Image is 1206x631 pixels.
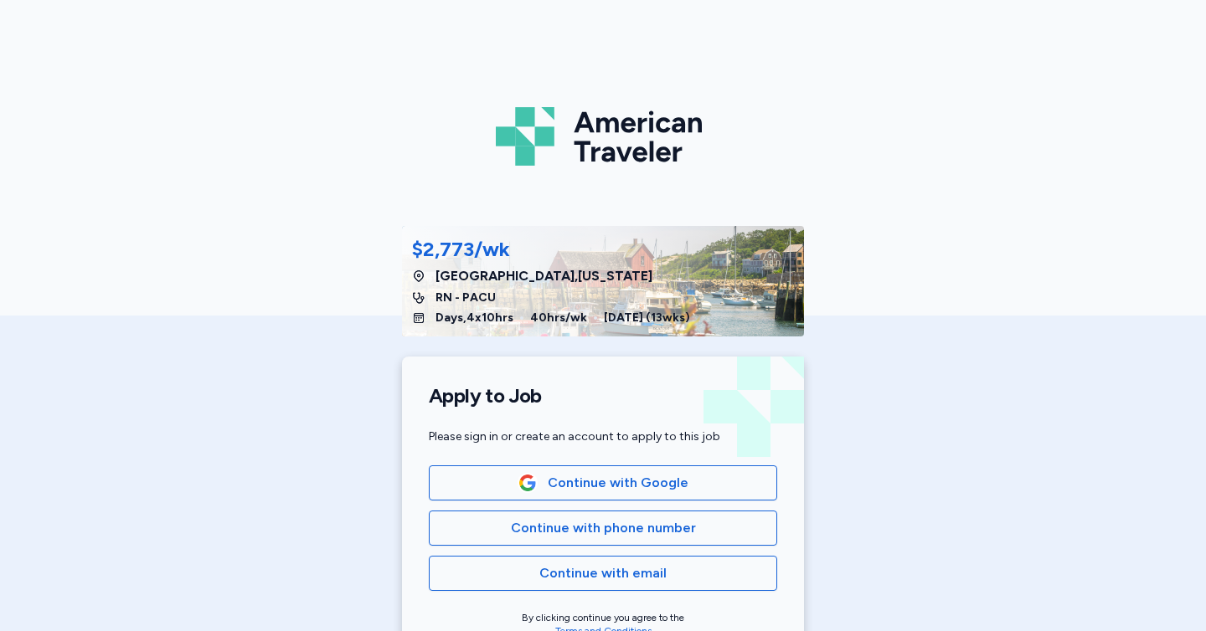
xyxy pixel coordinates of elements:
span: Continue with phone number [511,518,696,538]
span: [DATE] ( 13 wks) [604,310,690,326]
div: Please sign in or create an account to apply to this job [429,428,777,445]
span: 40 hrs/wk [530,310,587,326]
span: Days , 4 x 10 hrs [435,310,513,326]
span: Continue with email [539,563,667,583]
span: RN - PACU [435,290,496,306]
span: Continue with Google [548,473,688,493]
button: Continue with phone number [429,510,777,546]
button: Continue with email [429,556,777,591]
img: Logo [496,100,710,172]
div: $2,773/wk [412,236,510,263]
span: [GEOGRAPHIC_DATA] , [US_STATE] [435,266,652,286]
img: Google Logo [518,474,537,492]
button: Google LogoContinue with Google [429,465,777,500]
h1: Apply to Job [429,383,777,408]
